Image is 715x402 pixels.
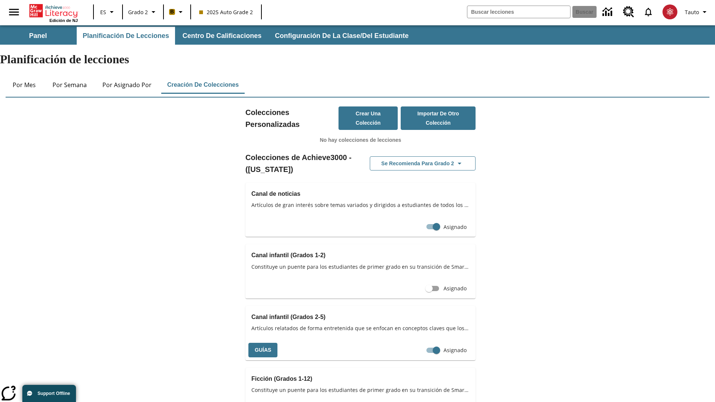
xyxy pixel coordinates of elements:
h3: Canal infantil (Grados 1-2) [251,250,470,261]
a: Notificaciones [639,2,658,22]
span: Constituye un puente para los estudiantes de primer grado en su transición de SmartyAnts a Achiev... [251,386,470,394]
button: Escoja un nuevo avatar [658,2,682,22]
button: Crear una colección [339,106,398,130]
span: Grado 2 [128,8,148,16]
div: Portada [29,3,78,23]
h3: Canal infantil (Grados 2-5) [251,312,470,322]
span: Asignado [444,223,467,231]
button: Por mes [6,76,43,94]
a: Centro de recursos, Se abrirá en una pestaña nueva. [619,2,639,22]
button: Planificación de lecciones [77,27,175,45]
span: Support Offline [38,391,70,396]
a: Portada [29,3,78,18]
button: Perfil/Configuración [682,5,712,19]
h2: Colecciones de Achieve3000 - ([US_STATE]) [245,151,360,175]
button: Guías [248,343,277,357]
button: Grado: Grado 2, Elige un grado [125,5,161,19]
h3: Ficción (Grados 1-12) [251,374,470,384]
p: No hay colecciones de lecciones [245,136,476,144]
span: Artículos relatados de forma entretenida que se enfocan en conceptos claves que los estudiantes a... [251,324,470,332]
button: Importar de otro Colección [401,106,476,130]
button: Creación de colecciones [161,76,245,94]
span: ES [100,8,106,16]
span: B [170,7,174,16]
span: Asignado [444,284,467,292]
button: Boost El color de la clase es anaranjado claro. Cambiar el color de la clase. [166,5,188,19]
span: Tauto [685,8,699,16]
a: Centro de información [598,2,619,22]
span: 2025 Auto Grade 2 [199,8,253,16]
h3: Canal de noticias [251,189,470,199]
input: Buscar campo [467,6,570,18]
span: Asignado [444,346,467,354]
h2: Colecciones Personalizadas [245,106,339,130]
button: Support Offline [22,385,76,402]
button: Configuración de la clase/del estudiante [269,27,414,45]
span: Constituye un puente para los estudiantes de primer grado en su transición de SmartyAnts a Achiev... [251,263,470,271]
button: Abrir el menú lateral [3,1,25,23]
span: Artículos de gran interés sobre temas variados y dirigidos a estudiantes de todos los grados. [251,201,470,209]
button: Por asignado por [96,76,158,94]
span: Edición de NJ [50,18,78,23]
img: avatar image [662,4,677,19]
button: Se recomienda para Grado 2 [370,156,476,171]
button: Por semana [47,76,93,94]
button: Centro de calificaciones [177,27,267,45]
button: Lenguaje: ES, Selecciona un idioma [96,5,120,19]
button: Panel [1,27,75,45]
